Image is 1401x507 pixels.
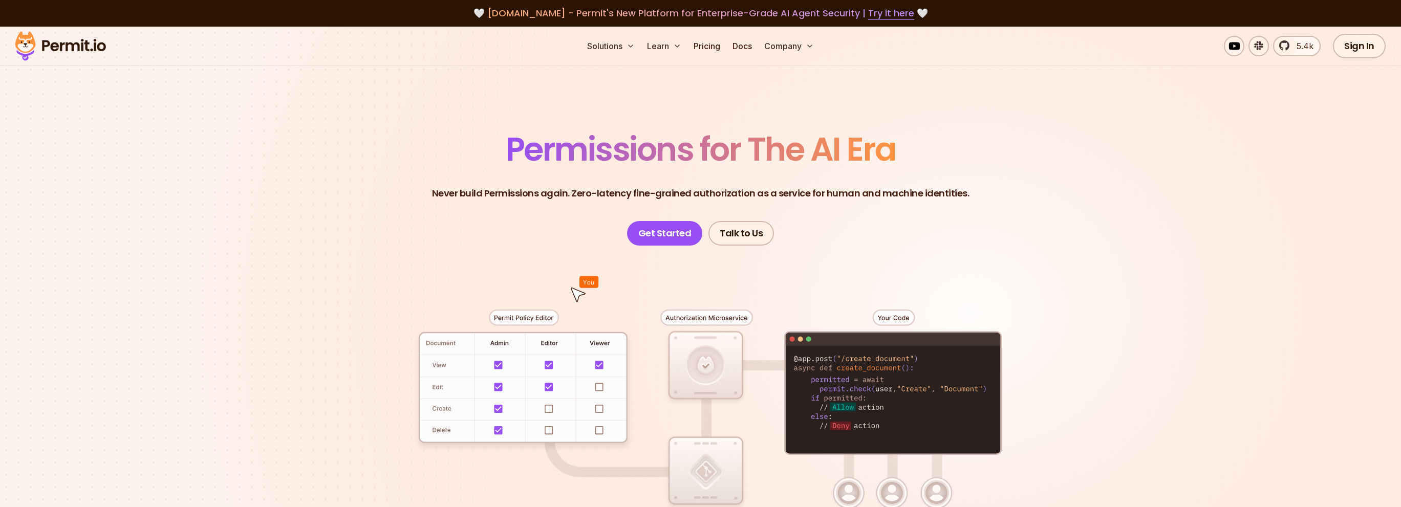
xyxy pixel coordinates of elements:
[583,36,639,56] button: Solutions
[487,7,914,19] span: [DOMAIN_NAME] - Permit's New Platform for Enterprise-Grade AI Agent Security |
[506,126,896,172] span: Permissions for The AI Era
[10,29,111,63] img: Permit logo
[760,36,818,56] button: Company
[689,36,724,56] a: Pricing
[1290,40,1313,52] span: 5.4k
[1273,36,1321,56] a: 5.4k
[25,6,1376,20] div: 🤍 🤍
[1333,34,1386,58] a: Sign In
[708,221,774,246] a: Talk to Us
[728,36,756,56] a: Docs
[627,221,703,246] a: Get Started
[868,7,914,20] a: Try it here
[643,36,685,56] button: Learn
[432,186,969,201] p: Never build Permissions again. Zero-latency fine-grained authorization as a service for human and...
